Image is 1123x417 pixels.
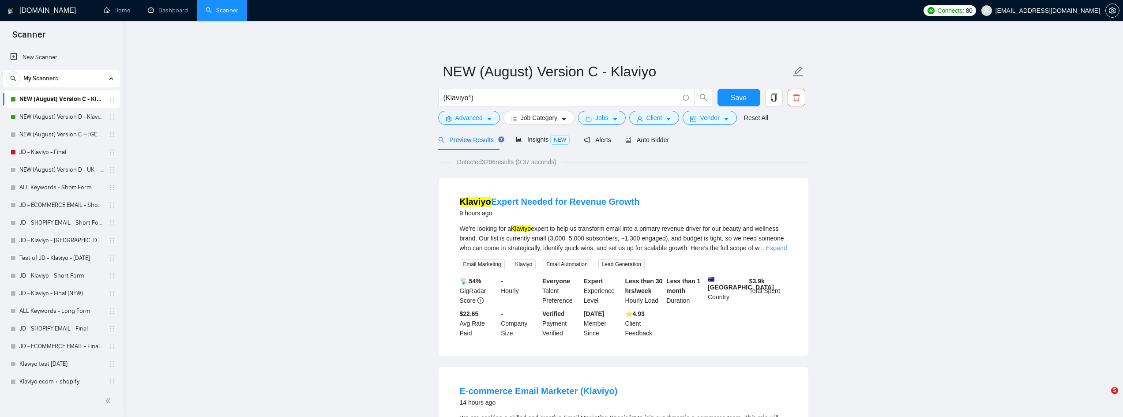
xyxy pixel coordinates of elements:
[731,92,747,103] span: Save
[665,276,706,305] div: Duration
[460,386,618,396] a: E-commerce Email Marketer (Klaviyo)
[1105,4,1119,18] button: setting
[109,184,116,191] span: holder
[109,96,116,103] span: holder
[625,310,645,317] b: ⭐️ 4.93
[788,89,805,106] button: delete
[109,325,116,332] span: holder
[109,308,116,315] span: holder
[966,6,973,15] span: 80
[543,259,591,269] span: Email Automation
[109,343,116,350] span: holder
[612,116,618,122] span: caret-down
[19,373,103,391] a: Klaviyo ecom + shopify
[706,276,747,305] div: Country
[984,8,990,14] span: user
[19,267,103,285] a: JD - Klaviyo - Short Form
[19,232,103,249] a: JD - Klaviyo - [GEOGRAPHIC_DATA] - only
[550,135,570,145] span: NEW
[19,320,103,338] a: JD - SHOPIFY EMAIL - Final
[623,309,665,338] div: Client Feedback
[511,116,517,122] span: bars
[766,94,782,101] span: copy
[584,136,611,143] span: Alerts
[10,49,113,66] a: New Scanner
[582,276,623,305] div: Experience Level
[109,113,116,120] span: holder
[109,272,116,279] span: holder
[666,278,700,294] b: Less than 1 month
[19,179,103,196] a: ALL Keywords - Short Form
[521,113,557,123] span: Job Category
[438,111,500,125] button: settingAdvancedcaret-down
[578,111,626,125] button: folderJobscaret-down
[1111,387,1118,394] span: 5
[598,259,645,269] span: Lead Generation
[665,116,672,122] span: caret-down
[542,310,565,317] b: Verified
[499,276,541,305] div: Hourly
[19,108,103,126] a: NEW (August) Version D - Klaviyo
[460,278,481,285] b: 📡 54%
[792,66,804,77] span: edit
[8,4,14,18] img: logo
[717,89,760,106] button: Save
[460,208,640,218] div: 9 hours ago
[542,278,570,285] b: Everyone
[23,70,58,87] span: My Scanners
[148,7,188,14] a: dashboardDashboard
[766,244,787,252] a: Expand
[584,278,603,285] b: Expert
[595,113,608,123] span: Jobs
[586,116,592,122] span: folder
[637,116,643,122] span: user
[744,113,768,123] a: Reset All
[7,75,20,82] span: search
[109,202,116,209] span: holder
[625,136,669,143] span: Auto Bidder
[477,297,484,304] span: info-circle
[747,276,789,305] div: Total Spent
[503,111,575,125] button: barsJob Categorycaret-down
[3,49,120,66] li: New Scanner
[541,309,582,338] div: Payment Verified
[443,60,791,83] input: Scanner name...
[458,276,500,305] div: GigRadar Score
[5,28,53,47] span: Scanner
[109,290,116,297] span: holder
[109,166,116,173] span: holder
[6,71,20,86] button: search
[451,157,563,167] span: Detected 3206 results (0.37 seconds)
[690,116,696,122] span: idcard
[646,113,662,123] span: Client
[109,219,116,226] span: holder
[1105,7,1119,14] a: setting
[516,136,570,143] span: Insights
[708,276,774,291] b: [GEOGRAPHIC_DATA]
[1093,387,1114,408] iframe: Intercom live chat
[109,378,116,385] span: holder
[683,111,736,125] button: idcardVendorcaret-down
[512,259,536,269] span: Klaviyo
[511,225,531,232] mark: Klaviyo
[584,137,590,143] span: notification
[19,161,103,179] a: NEW (August) Version D - UK - Klaviyo
[104,7,130,14] a: homeHome
[700,113,719,123] span: Vendor
[19,126,103,143] a: NEW (August) Version C – [GEOGRAPHIC_DATA] - Klaviyo
[109,255,116,262] span: holder
[109,237,116,244] span: holder
[460,259,505,269] span: Email Marketing
[206,7,238,14] a: searchScanner
[582,309,623,338] div: Member Since
[625,137,631,143] span: robot
[584,310,604,317] b: [DATE]
[438,136,502,143] span: Preview Results
[497,135,505,143] div: Tooltip anchor
[486,116,492,122] span: caret-down
[765,89,783,106] button: copy
[561,116,567,122] span: caret-down
[629,111,680,125] button: userClientcaret-down
[19,302,103,320] a: ALL Keywords - Long Form
[109,361,116,368] span: holder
